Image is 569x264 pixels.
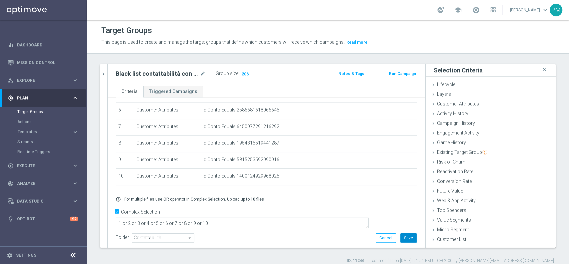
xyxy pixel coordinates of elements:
[100,71,107,77] i: chevron_right
[16,253,36,257] a: Settings
[7,42,79,48] button: equalizer Dashboard
[437,188,463,194] span: Future Value
[7,181,79,186] button: track_changes Analyze keyboard_arrow_right
[17,127,86,137] div: Templates
[7,216,79,222] button: lightbulb Optibot +10
[437,82,455,87] span: Lifecycle
[17,129,79,135] button: Templates keyboard_arrow_right
[437,140,466,145] span: Game History
[8,181,72,187] div: Analyze
[17,107,86,117] div: Target Groups
[7,163,79,169] button: play_circle_outline Execute keyboard_arrow_right
[203,107,279,113] span: Id Conto Equals 2586681618066645
[437,130,479,136] span: Engagement Activity
[376,233,396,243] button: Cancel
[238,71,239,76] label: :
[241,71,249,78] span: 206
[17,147,86,157] div: Realtime Triggers
[437,169,473,174] span: Reactivation Rate
[101,39,345,45] span: This page is used to create and manage the target groups that define which customers will receive...
[437,111,468,116] span: Activity History
[7,78,79,83] button: person_search Explore keyboard_arrow_right
[101,26,152,35] h1: Target Groups
[437,217,471,223] span: Value Segments
[8,216,14,222] i: lightbulb
[437,159,465,165] span: Risk of Churn
[8,77,72,83] div: Explore
[72,180,78,187] i: keyboard_arrow_right
[116,119,134,136] td: 7
[509,5,550,15] a: [PERSON_NAME]keyboard_arrow_down
[17,78,72,82] span: Explore
[116,197,121,202] i: error_outline
[8,198,72,204] div: Data Studio
[437,91,451,97] span: Layers
[121,209,160,215] label: Complex Selection
[346,39,368,46] button: Read more
[7,252,13,258] i: settings
[8,77,14,83] i: person_search
[17,109,69,114] a: Target Groups
[203,124,279,129] span: Id Conto Equals 6450977291216292
[338,70,365,77] button: Notes & Tags
[8,210,78,228] div: Optibot
[437,101,479,106] span: Customer Attributes
[8,95,14,101] i: gps_fixed
[437,237,466,242] span: Customer List
[7,199,79,204] button: Data Studio keyboard_arrow_right
[116,136,134,152] td: 8
[70,217,78,221] div: +10
[17,139,69,145] a: Streams
[134,136,200,152] td: Customer Attributes
[437,150,487,155] span: Existing Target Group
[434,66,483,74] h3: Selection Criteria
[72,163,78,169] i: keyboard_arrow_right
[437,120,475,126] span: Campaign History
[18,130,65,134] span: Templates
[17,36,78,54] a: Dashboard
[388,70,417,77] button: Run Campaign
[216,71,238,76] label: Group size
[200,70,206,78] i: mode_edit
[17,182,72,186] span: Analyze
[17,199,72,203] span: Data Studio
[8,36,78,54] div: Dashboard
[72,198,78,204] i: keyboard_arrow_right
[17,119,69,124] a: Actions
[17,54,78,71] a: Mission Control
[8,163,14,169] i: play_circle_outline
[203,157,279,163] span: Id Conto Equals 5815253592990916
[134,169,200,185] td: Customer Attributes
[17,96,72,100] span: Plan
[8,95,72,101] div: Plan
[143,86,203,97] a: Triggered Campaigns
[437,179,472,184] span: Conversion Rate
[72,77,78,83] i: keyboard_arrow_right
[542,6,549,14] span: keyboard_arrow_down
[18,130,72,134] div: Templates
[116,86,143,97] a: Criteria
[72,95,78,101] i: keyboard_arrow_right
[400,233,417,243] button: Save
[437,198,476,203] span: Web & App Activity
[8,42,14,48] i: equalizer
[437,227,469,232] span: Micro Segment
[17,117,86,127] div: Actions
[100,64,107,84] button: chevron_right
[8,181,14,187] i: track_changes
[134,152,200,169] td: Customer Attributes
[134,119,200,136] td: Customer Attributes
[550,4,562,16] div: PM
[7,60,79,65] button: Mission Control
[17,137,86,147] div: Streams
[124,197,264,202] p: For multiple files use OR operator in Complex Selection. Upload up to 10 files
[7,95,79,101] button: gps_fixed Plan keyboard_arrow_right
